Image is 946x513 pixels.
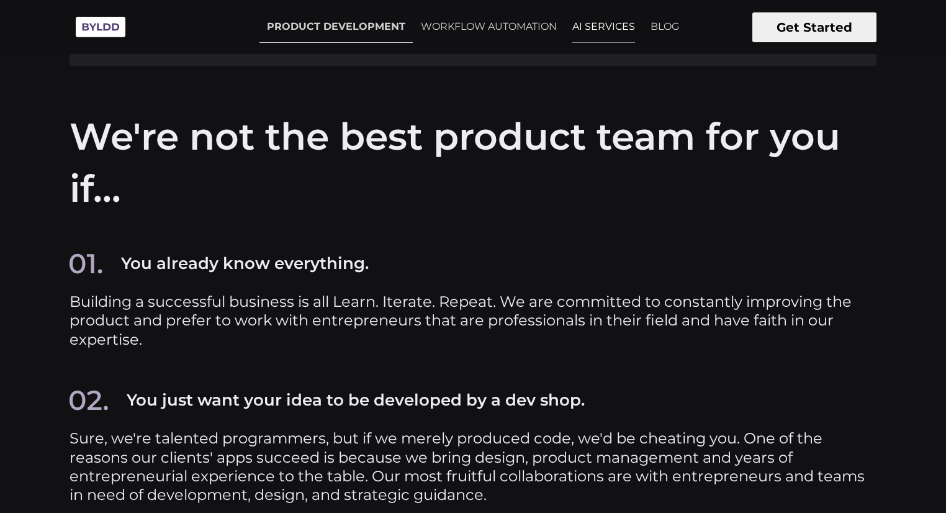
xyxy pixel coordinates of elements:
[413,11,564,42] a: WORKFLOW AUTOMATION
[643,11,687,42] a: BLOG
[70,390,108,411] img: You just want your idea
[259,11,413,43] a: PRODUCT DEVELOPMENT
[565,11,642,42] a: AI SERVICES
[752,12,876,42] button: Get Started
[70,111,876,215] h2: We're not the best product team for you if...
[70,429,876,505] p: Sure, we're talented programmers, but if we merely produced code, we'd be cheating you. One of th...
[121,255,369,273] h3: You already know everything.
[70,293,876,349] p: Building a successful business is all Learn. Iterate. Repeat. We are committed to constantly impr...
[127,391,585,410] h3: You just want your idea to be developed by a dev shop.
[70,10,132,44] img: Byldd - Product Development Company
[70,253,102,274] img: section-7-1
